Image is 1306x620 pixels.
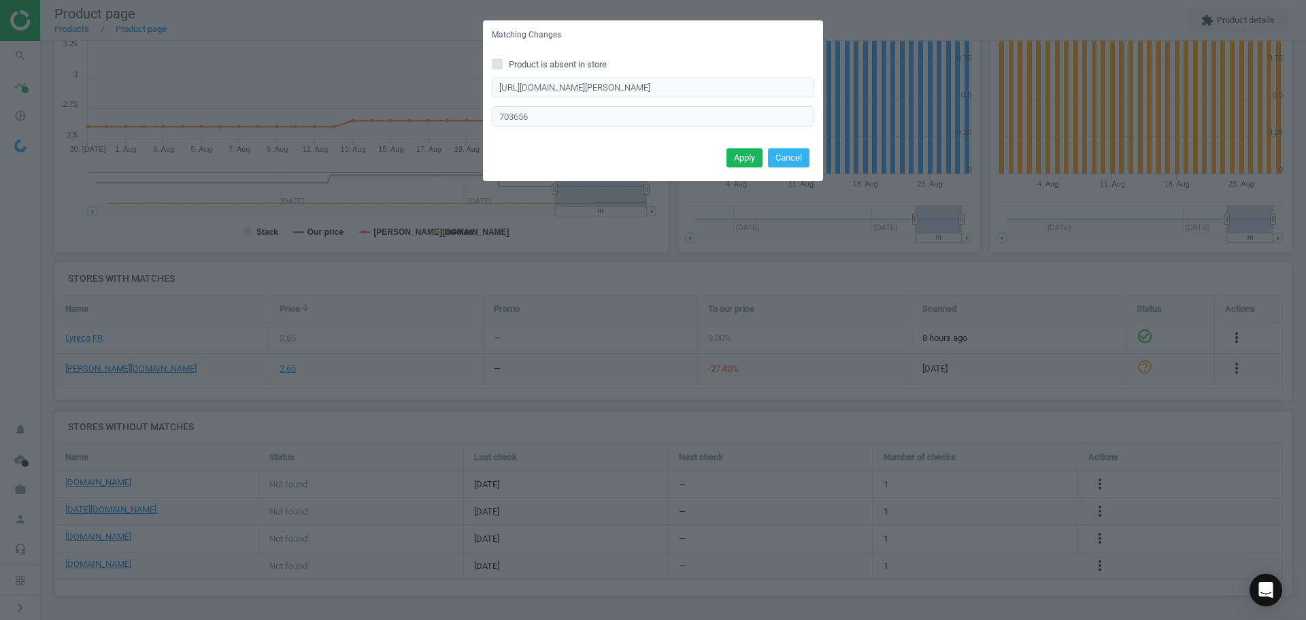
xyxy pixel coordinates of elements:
[506,59,609,71] span: Product is absent in store
[726,148,763,167] button: Apply
[492,106,814,127] input: Enter the product option
[492,78,814,98] input: Enter correct product URL
[1250,574,1282,606] div: Open Intercom Messenger
[492,29,561,41] h5: Matching Changes
[768,148,809,167] button: Cancel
